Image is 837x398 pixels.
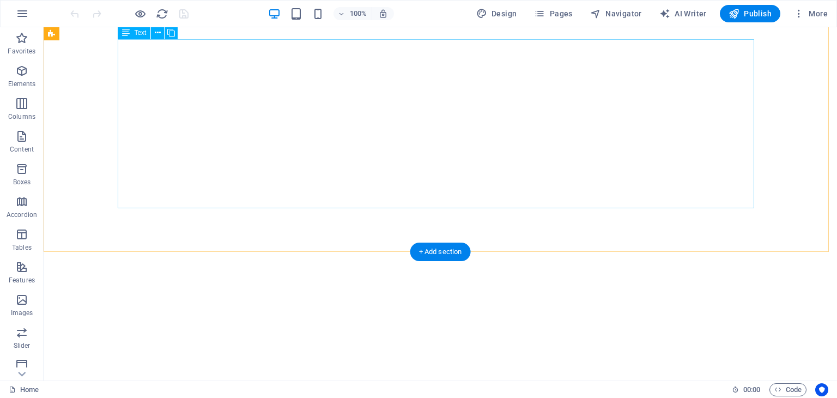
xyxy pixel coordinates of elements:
[10,145,34,154] p: Content
[410,243,471,261] div: + Add section
[8,47,35,56] p: Favorites
[12,243,32,252] p: Tables
[156,8,168,20] i: Reload page
[476,8,517,19] span: Design
[789,5,832,22] button: More
[333,7,372,20] button: 100%
[350,7,367,20] h6: 100%
[472,5,521,22] button: Design
[155,7,168,20] button: reload
[8,112,35,121] p: Columns
[13,178,31,186] p: Boxes
[44,27,837,381] iframe: To enrich screen reader interactions, please activate Accessibility in Grammarly extension settings
[11,309,33,317] p: Images
[7,210,37,219] p: Accordion
[9,383,39,396] a: Click to cancel selection. Double-click to open Pages
[774,383,802,396] span: Code
[586,5,646,22] button: Navigator
[729,8,772,19] span: Publish
[534,8,572,19] span: Pages
[134,7,147,20] button: Click here to leave preview mode and continue editing
[769,383,806,396] button: Code
[732,383,761,396] h6: Session time
[530,5,577,22] button: Pages
[8,80,36,88] p: Elements
[793,8,828,19] span: More
[815,383,828,396] button: Usercentrics
[751,385,753,394] span: :
[590,8,642,19] span: Navigator
[9,276,35,285] p: Features
[378,9,388,19] i: On resize automatically adjust zoom level to fit chosen device.
[472,5,521,22] div: Design (Ctrl+Alt+Y)
[655,5,711,22] button: AI Writer
[134,29,146,36] span: Text
[720,5,780,22] button: Publish
[14,341,31,350] p: Slider
[659,8,707,19] span: AI Writer
[743,383,760,396] span: 00 00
